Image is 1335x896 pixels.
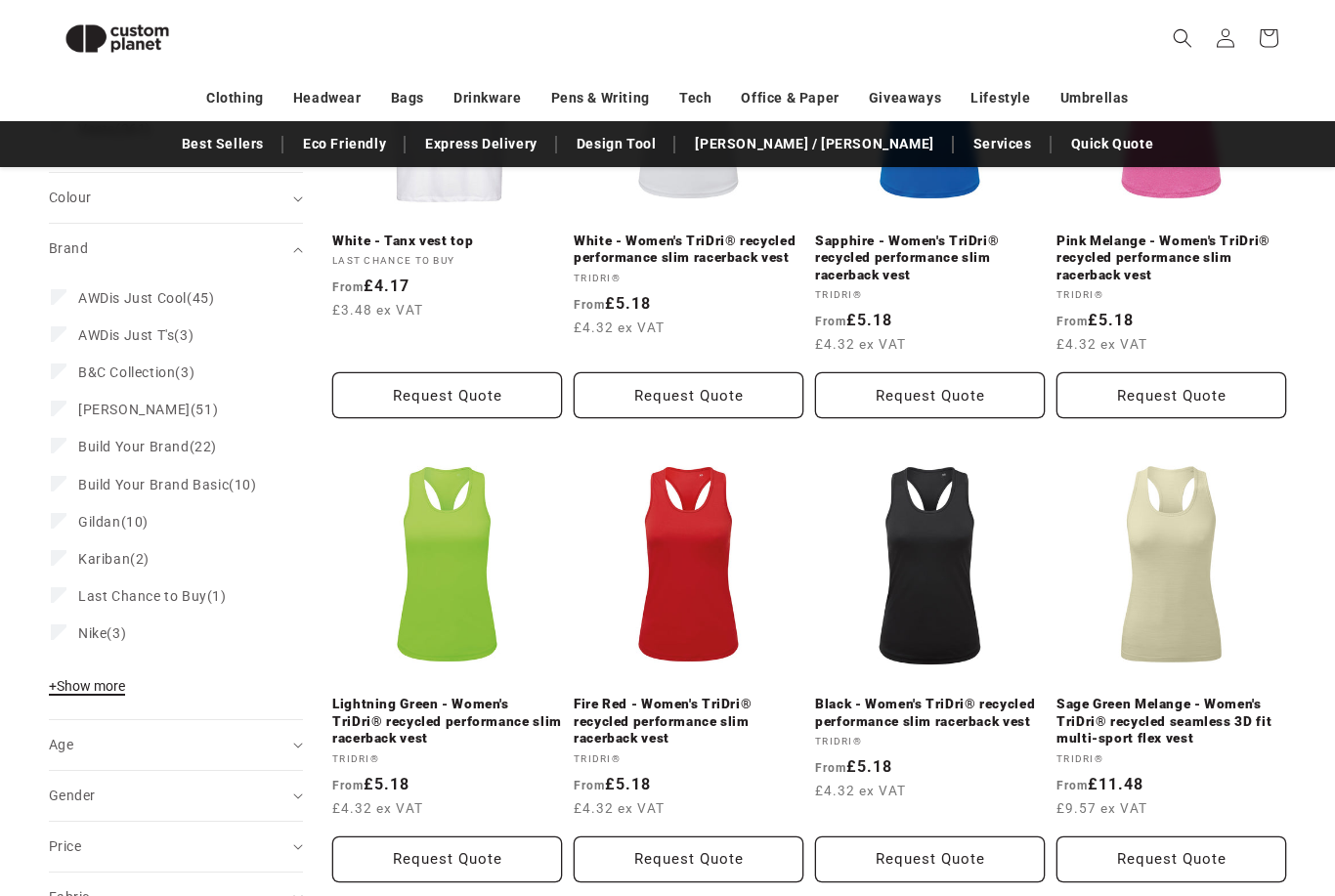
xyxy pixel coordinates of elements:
button: Show more [49,677,131,704]
a: Lightning Green - Women's TriDri® recycled performance slim racerback vest [332,696,562,747]
summary: Price [49,822,303,872]
a: White - Tanx vest top [332,233,562,250]
a: Giveaways [869,81,941,115]
button: Request Quote [332,836,562,882]
a: Design Tool [567,127,667,161]
span: (3) [78,363,194,381]
summary: Brand (0 selected) [49,224,303,274]
span: Show more [49,678,125,694]
span: (22) [78,438,217,455]
span: (3) [78,624,126,642]
button: Request Quote [1056,372,1286,418]
span: Brand [49,240,88,256]
span: Gildan [78,514,121,530]
a: Pens & Writing [551,81,650,115]
a: Pink Melange - Women's TriDri® recycled performance slim racerback vest [1056,233,1286,284]
a: Umbrellas [1060,81,1129,115]
span: (10) [78,513,149,531]
a: Tech [679,81,711,115]
a: Services [964,127,1042,161]
span: Price [49,838,81,854]
span: (2) [78,550,150,568]
span: + [49,678,57,694]
summary: Age (0 selected) [49,720,303,770]
span: Last Chance to Buy [78,588,207,604]
span: Colour [49,190,91,205]
a: Sapphire - Women's TriDri® recycled performance slim racerback vest [815,233,1045,284]
a: Bags [391,81,424,115]
span: Build Your Brand [78,439,190,454]
span: [PERSON_NAME] [78,402,191,417]
span: (3) [78,326,194,344]
button: Request Quote [574,836,803,882]
span: Nike [78,625,107,641]
span: (10) [78,476,257,493]
a: Eco Friendly [293,127,396,161]
span: (51) [78,401,218,418]
a: Clothing [206,81,264,115]
span: B&C Collection [78,364,175,380]
span: Build Your Brand Basic [78,477,229,492]
summary: Colour (0 selected) [49,173,303,223]
span: Age [49,737,73,752]
button: Request Quote [815,836,1045,882]
span: AWDis Just T's [78,327,174,343]
a: Express Delivery [415,127,547,161]
button: Request Quote [574,372,803,418]
a: Fire Red - Women's TriDri® recycled performance slim racerback vest [574,696,803,747]
a: Office & Paper [741,81,839,115]
a: Black - Women's TriDri® recycled performance slim racerback vest [815,696,1045,730]
button: Request Quote [815,372,1045,418]
a: Drinkware [453,81,521,115]
span: (1) [78,587,227,605]
span: AWDis Just Cool [78,290,187,306]
button: Request Quote [332,372,562,418]
a: Lifestyle [970,81,1030,115]
img: Custom Planet [49,8,186,69]
a: White - Women's TriDri® recycled performance slim racerback vest [574,233,803,267]
a: Best Sellers [172,127,274,161]
span: (45) [78,289,214,307]
summary: Search [1161,17,1204,60]
a: Headwear [293,81,362,115]
iframe: Chat Widget [1000,685,1335,896]
a: Quick Quote [1061,127,1164,161]
span: Gender [49,788,95,803]
span: Kariban [78,551,130,567]
a: [PERSON_NAME] / [PERSON_NAME] [685,127,943,161]
summary: Gender (0 selected) [49,771,303,821]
